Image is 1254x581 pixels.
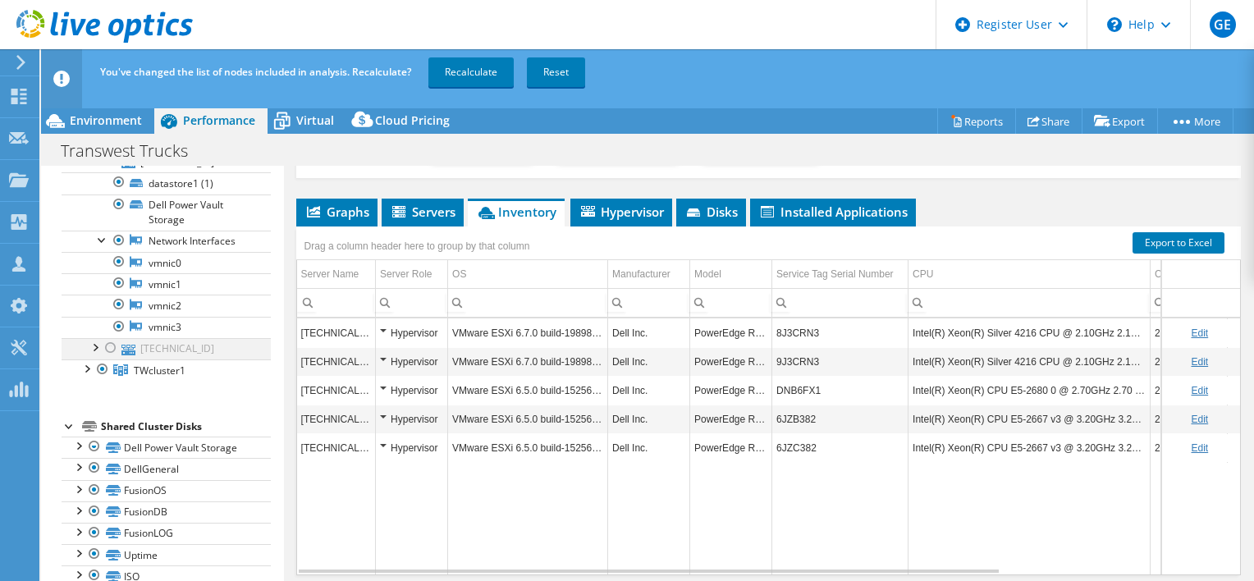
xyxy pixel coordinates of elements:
[1191,356,1208,368] a: Edit
[62,252,271,273] a: vmnic0
[608,376,690,405] td: Column Manufacturer, Value Dell Inc.
[772,433,908,462] td: Column Service Tag Serial Number, Value 6JZC382
[772,288,908,317] td: Column Service Tag Serial Number, Filter cell
[101,417,271,437] div: Shared Cluster Disks
[297,376,376,405] td: Column Server Name, Value 10.0.1.31
[608,405,690,433] td: Column Manufacturer, Value Dell Inc.
[380,264,432,284] div: Server Role
[1210,11,1236,38] span: GE
[375,112,450,128] span: Cloud Pricing
[1082,108,1158,134] a: Export
[1151,433,1228,462] td: Column CPU Sockets, Value 2
[1151,405,1228,433] td: Column CPU Sockets, Value 2
[1151,288,1228,317] td: Column CPU Sockets, Filter cell
[1151,347,1228,376] td: Column CPU Sockets, Value 2
[62,295,271,316] a: vmnic2
[448,433,608,462] td: Column OS, Value VMware ESXi 6.5.0 build-15256549
[70,112,142,128] span: Environment
[608,433,690,462] td: Column Manufacturer, Value Dell Inc.
[62,437,271,458] a: Dell Power Vault Storage
[908,288,1151,317] td: Column CPU, Filter cell
[1133,232,1224,254] a: Export to Excel
[380,323,443,343] div: Hypervisor
[376,347,448,376] td: Column Server Role, Value Hypervisor
[376,405,448,433] td: Column Server Role, Value Hypervisor
[694,264,721,284] div: Model
[608,260,690,289] td: Manufacturer Column
[476,204,556,220] span: Inventory
[297,288,376,317] td: Column Server Name, Filter cell
[134,364,185,377] span: TWcluster1
[908,260,1151,289] td: CPU Column
[1191,414,1208,425] a: Edit
[758,204,908,220] span: Installed Applications
[53,142,213,160] h1: Transwest Trucks
[1151,260,1228,289] td: CPU Sockets Column
[1191,442,1208,454] a: Edit
[612,264,670,284] div: Manufacturer
[448,376,608,405] td: Column OS, Value VMware ESXi 6.5.0 build-15256549
[376,260,448,289] td: Server Role Column
[62,273,271,295] a: vmnic1
[448,318,608,347] td: Column OS, Value VMware ESXi 6.7.0 build-19898906
[452,264,466,284] div: OS
[908,318,1151,347] td: Column CPU, Value Intel(R) Xeon(R) Silver 4216 CPU @ 2.10GHz 2.10 GHz
[1151,318,1228,347] td: Column CPU Sockets, Value 2
[62,338,271,359] a: [TECHNICAL_ID]
[690,318,772,347] td: Column Model, Value PowerEdge R440
[448,288,608,317] td: Column OS, Filter cell
[62,231,271,252] a: Network Interfaces
[684,204,738,220] span: Disks
[608,347,690,376] td: Column Manufacturer, Value Dell Inc.
[62,480,271,501] a: FusionOS
[772,260,908,289] td: Service Tag Serial Number Column
[100,65,411,79] span: You've changed the list of nodes included in analysis. Recalculate?
[1151,376,1228,405] td: Column CPU Sockets, Value 2
[690,260,772,289] td: Model Column
[62,194,271,231] a: Dell Power Vault Storage
[908,433,1151,462] td: Column CPU, Value Intel(R) Xeon(R) CPU E5-2667 v3 @ 3.20GHz 3.20 GHz
[380,381,443,400] div: Hypervisor
[62,172,271,194] a: datastore1 (1)
[390,204,455,220] span: Servers
[448,405,608,433] td: Column OS, Value VMware ESXi 6.5.0 build-15256549
[304,204,369,220] span: Graphs
[380,438,443,458] div: Hypervisor
[1015,108,1082,134] a: Share
[296,226,1241,575] div: Data grid
[690,405,772,433] td: Column Model, Value PowerEdge R630
[772,347,908,376] td: Column Service Tag Serial Number, Value 9J3CRN3
[62,544,271,565] a: Uptime
[608,318,690,347] td: Column Manufacturer, Value Dell Inc.
[428,57,514,87] a: Recalculate
[62,458,271,479] a: DellGeneral
[296,112,334,128] span: Virtual
[690,376,772,405] td: Column Model, Value PowerEdge R620
[62,359,271,381] a: TWcluster1
[527,57,585,87] a: Reset
[376,433,448,462] td: Column Server Role, Value Hypervisor
[1191,385,1208,396] a: Edit
[1157,108,1233,134] a: More
[690,347,772,376] td: Column Model, Value PowerEdge R440
[448,347,608,376] td: Column OS, Value VMware ESXi 6.7.0 build-19898906
[448,260,608,289] td: OS Column
[297,260,376,289] td: Server Name Column
[690,288,772,317] td: Column Model, Filter cell
[380,409,443,429] div: Hypervisor
[772,376,908,405] td: Column Service Tag Serial Number, Value DNB6FX1
[937,108,1016,134] a: Reports
[579,204,664,220] span: Hypervisor
[301,264,359,284] div: Server Name
[62,501,271,523] a: FusionDB
[297,405,376,433] td: Column Server Name, Value 10.0.1.30
[1191,327,1208,339] a: Edit
[380,352,443,372] div: Hypervisor
[608,288,690,317] td: Column Manufacturer, Filter cell
[908,376,1151,405] td: Column CPU, Value Intel(R) Xeon(R) CPU E5-2680 0 @ 2.70GHz 2.70 GHz
[376,288,448,317] td: Column Server Role, Filter cell
[62,523,271,544] a: FusionLOG
[772,318,908,347] td: Column Service Tag Serial Number, Value 8J3CRN3
[908,347,1151,376] td: Column CPU, Value Intel(R) Xeon(R) Silver 4216 CPU @ 2.10GHz 2.10 GHz
[297,347,376,376] td: Column Server Name, Value 10.0.33.73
